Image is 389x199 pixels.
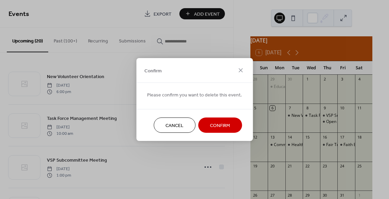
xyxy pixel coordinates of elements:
button: Cancel [154,117,195,133]
span: Please confirm you want to delete this event. [147,92,242,99]
span: Confirm [210,122,230,129]
button: Confirm [198,117,242,133]
span: Confirm [144,67,162,74]
span: Cancel [165,122,183,129]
